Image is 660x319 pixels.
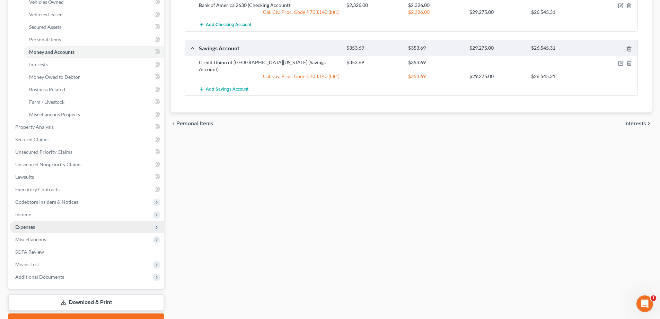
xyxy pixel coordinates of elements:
a: Property Analysis [10,121,164,133]
a: Download & Print [8,294,164,311]
span: Secured Assets [29,24,61,30]
a: Farm / Livestock [24,96,164,108]
div: Credit Union of [GEOGRAPHIC_DATA][US_STATE] (Savings Account) [195,59,343,73]
a: Secured Assets [24,21,164,33]
a: Lawsuits [10,171,164,183]
a: Executory Contracts [10,183,164,196]
span: Unsecured Priority Claims [15,149,72,155]
span: Additional Documents [15,274,64,280]
a: Business Related [24,83,164,96]
span: SOFA Review [15,249,44,255]
span: Interests [29,61,48,67]
span: Miscellaneous [15,236,46,242]
a: Secured Claims [10,133,164,146]
span: Lawsuits [15,174,34,180]
div: $353.69 [343,45,404,51]
i: chevron_left [171,121,176,126]
button: chevron_left Personal Items [171,121,213,126]
a: Vehicles Leased [24,8,164,21]
div: $353.69 [405,59,466,66]
a: Miscellaneous Property [24,108,164,121]
span: Interests [624,121,646,126]
div: Cal. Civ. Proc. Code § 703.140 (b)(1) [195,73,343,80]
span: Add Savings Account [206,86,248,92]
span: Executory Contracts [15,186,60,192]
a: Interests [24,58,164,71]
iframe: Intercom live chat [636,295,653,312]
a: SOFA Review [10,246,164,258]
span: Money and Accounts [29,49,74,55]
span: Vehicles Leased [29,11,63,17]
div: $26,545.31 [528,9,589,16]
a: Unsecured Priority Claims [10,146,164,158]
div: $2,326.00 [405,2,466,9]
div: $353.69 [343,59,404,66]
div: Cal. Civ. Proc. Code § 703.140 (b)(1) [195,9,343,16]
span: Personal Items [176,121,213,126]
span: Expenses [15,224,35,230]
div: $2,326.00 [343,2,404,9]
span: Money Owed to Debtor [29,74,80,80]
div: $29,275.00 [466,9,527,16]
span: Add Checking Account [206,22,251,28]
span: Unsecured Nonpriority Claims [15,161,81,167]
div: $2,326.00 [405,9,466,16]
a: Personal Items [24,33,164,46]
div: $26,545.31 [528,45,589,51]
span: Business Related [29,86,65,92]
i: chevron_right [646,121,652,126]
span: Secured Claims [15,136,49,142]
div: $29,275.00 [466,73,527,80]
span: Farm / Livestock [29,99,64,105]
span: Personal Items [29,36,61,42]
a: Unsecured Nonpriority Claims [10,158,164,171]
div: $26,545.31 [528,73,589,80]
a: Money and Accounts [24,46,164,58]
div: $353.69 [405,73,466,80]
div: $353.69 [405,45,466,51]
span: Miscellaneous Property [29,111,80,117]
span: Codebtors Insiders & Notices [15,199,78,205]
span: Income [15,211,31,217]
span: Means Test [15,261,39,267]
span: 1 [651,295,656,301]
button: Add Savings Account [199,83,248,95]
div: Bank of America 2630 (Checking Account) [195,2,343,9]
div: Savings Account [195,44,343,52]
div: $29,275.00 [466,45,527,51]
a: Money Owed to Debtor [24,71,164,83]
span: Property Analysis [15,124,54,130]
button: Interests chevron_right [624,121,652,126]
button: Add Checking Account [199,18,251,31]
